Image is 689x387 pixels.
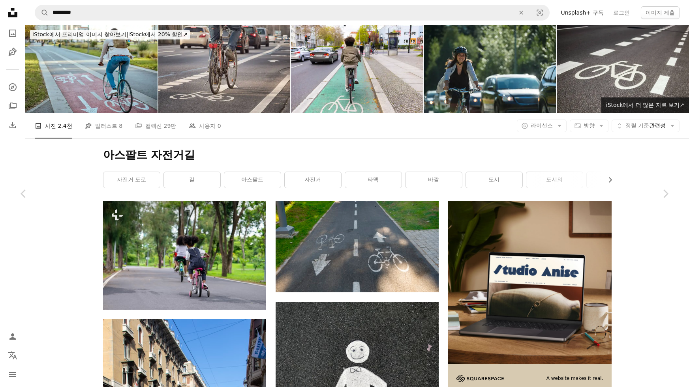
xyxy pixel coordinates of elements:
[456,375,504,382] img: file-1705255347840-230a6ab5bca9image
[5,98,21,114] a: 컬렉션
[164,122,176,130] span: 29만
[5,329,21,344] a: 로그인 / 가입
[32,31,128,37] span: iStock에서 프리미엄 이미지 찾아보기 |
[556,6,608,19] a: Unsplash+ 구독
[448,201,611,364] img: file-1705123271268-c3eaf6a79b21image
[103,172,160,188] a: 자전거 도로
[603,172,612,188] button: 목록을 오른쪽으로 스크롤
[5,348,21,363] button: 언어
[35,5,49,20] button: Unsplash 검색
[466,172,522,188] a: 도시
[625,122,649,129] span: 정렬 기준
[285,172,341,188] a: 자전거
[557,25,689,113] img: 독일 베를린의 자전거 차선.
[103,252,266,259] a: 공원에서 행복한 혼혈 가족. 두 명의 사랑스러운 남매 여동생이 공원에서 함께 자전거를 타는 것을 배우고 있습니다. 사랑스러운 아이 소녀 아이가 즐기고 즐거운 야외 생활 활동 ...
[164,172,220,188] a: 길
[612,120,680,132] button: 정렬 기준관련성
[276,201,439,292] img: 흰색 화살표가 그려진 자전거 도로
[526,172,583,188] a: 도시의
[119,122,122,130] span: 8
[85,113,122,138] a: 일러스트 8
[531,122,553,129] span: 라이선스
[641,6,680,19] button: 이미지 제출
[276,243,439,250] a: 흰색 화살표가 그려진 자전거 도로
[25,25,195,44] a: iStock에서 프리미엄 이미지 찾아보기|iStock에서 20% 할인↗
[32,31,188,37] span: iStock에서 20% 할인 ↗
[5,25,21,41] a: 사진
[25,25,158,113] img: 자전거 차선을 이용한 도시 교통 자전거
[642,156,689,232] a: 다음
[218,122,221,130] span: 0
[103,148,612,162] h1: 아스팔트 자전거길
[608,6,635,19] a: 로그인
[5,117,21,133] a: 다운로드 내역
[103,201,266,310] img: 공원에서 행복한 혼혈 가족. 두 명의 사랑스러운 남매 여동생이 공원에서 함께 자전거를 타는 것을 배우고 있습니다. 사랑스러운 아이 소녀 아이가 즐기고 즐거운 야외 생활 활동 ...
[224,172,281,188] a: 아스팔트
[587,172,643,188] a: 차
[625,122,666,130] span: 관련성
[158,25,291,113] img: city_cyclist
[35,5,550,21] form: 사이트 전체에서 이미지 찾기
[5,79,21,95] a: 탐색
[189,113,221,138] a: 사용자 0
[570,120,608,132] button: 방향
[517,120,567,132] button: 라이선스
[345,172,402,188] a: 타맥
[606,102,684,108] span: iStock에서 더 많은 자료 보기 ↗
[601,97,689,113] a: iStock에서 더 많은 자료 보기↗
[406,172,462,188] a: 바깥
[5,366,21,382] button: 메뉴
[135,113,176,138] a: 컬렉션 29만
[5,44,21,60] a: 일러스트
[530,5,549,20] button: 시각적 검색
[513,5,530,20] button: 삭제
[546,375,603,382] span: A website makes it real.
[584,122,595,129] span: 방향
[424,25,556,113] img: 자전거 차선에 출퇴근 하는 여자
[291,25,423,113] img: 자전거 차선을 이용한 도시 교통 자전거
